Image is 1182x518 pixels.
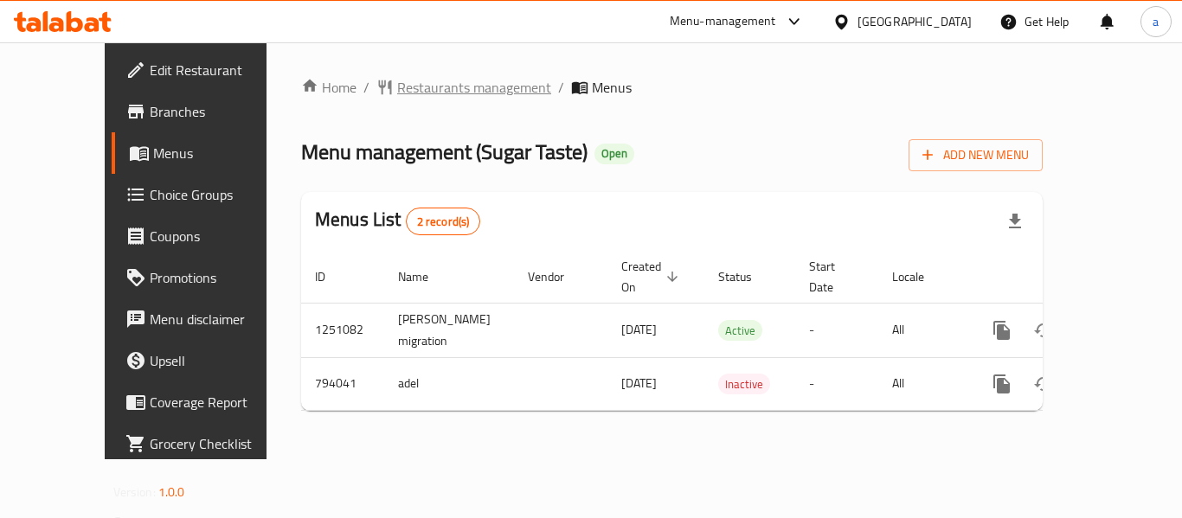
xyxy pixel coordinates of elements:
[528,266,587,287] span: Vendor
[621,318,657,341] span: [DATE]
[301,251,1161,411] table: enhanced table
[718,374,770,394] div: Inactive
[1023,363,1064,405] button: Change Status
[158,481,185,503] span: 1.0.0
[315,266,348,287] span: ID
[113,481,156,503] span: Version:
[112,423,302,464] a: Grocery Checklist
[112,174,302,215] a: Choice Groups
[670,11,776,32] div: Menu-management
[994,201,1036,242] div: Export file
[892,266,947,287] span: Locale
[301,303,384,357] td: 1251082
[621,372,657,394] span: [DATE]
[150,226,288,246] span: Coupons
[558,77,564,98] li: /
[397,77,551,98] span: Restaurants management
[981,310,1023,351] button: more
[592,77,632,98] span: Menus
[922,144,1029,166] span: Add New Menu
[718,321,762,341] span: Active
[398,266,451,287] span: Name
[301,132,588,171] span: Menu management ( Sugar Taste )
[150,184,288,205] span: Choice Groups
[795,303,878,357] td: -
[112,381,302,423] a: Coverage Report
[407,214,480,230] span: 2 record(s)
[878,357,967,410] td: All
[909,139,1043,171] button: Add New Menu
[718,266,774,287] span: Status
[112,132,302,174] a: Menus
[981,363,1023,405] button: more
[112,340,302,381] a: Upsell
[1023,310,1064,351] button: Change Status
[718,374,770,394] span: Inactive
[112,298,302,340] a: Menu disclaimer
[795,357,878,410] td: -
[150,309,288,329] span: Menu disclaimer
[384,303,514,357] td: [PERSON_NAME] migration
[150,392,288,412] span: Coverage Report
[809,256,858,297] span: Start Date
[1153,12,1159,31] span: a
[594,146,634,161] span: Open
[150,433,288,454] span: Grocery Checklist
[153,143,288,163] span: Menus
[878,303,967,357] td: All
[406,208,481,235] div: Total records count
[301,77,1043,98] nav: breadcrumb
[112,91,302,132] a: Branches
[112,215,302,257] a: Coupons
[112,257,302,298] a: Promotions
[967,251,1161,304] th: Actions
[363,77,369,98] li: /
[376,77,551,98] a: Restaurants management
[594,144,634,164] div: Open
[301,77,357,98] a: Home
[315,207,480,235] h2: Menus List
[150,350,288,371] span: Upsell
[301,357,384,410] td: 794041
[384,357,514,410] td: adel
[621,256,684,297] span: Created On
[150,60,288,80] span: Edit Restaurant
[150,267,288,288] span: Promotions
[112,49,302,91] a: Edit Restaurant
[858,12,972,31] div: [GEOGRAPHIC_DATA]
[150,101,288,122] span: Branches
[718,320,762,341] div: Active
